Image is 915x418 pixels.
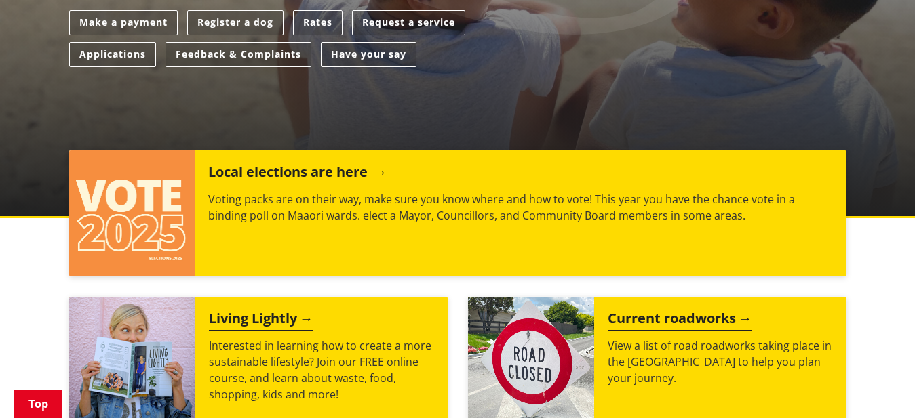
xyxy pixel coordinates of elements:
[208,191,832,224] p: Voting packs are on their way, make sure you know where and how to vote! This year you have the c...
[69,10,178,35] a: Make a payment
[352,10,465,35] a: Request a service
[293,10,343,35] a: Rates
[166,42,311,67] a: Feedback & Complaints
[209,337,434,402] p: Interested in learning how to create a more sustainable lifestyle? Join our FREE online course, a...
[853,361,901,410] iframe: Messenger Launcher
[187,10,284,35] a: Register a dog
[208,164,384,184] h2: Local elections are here
[608,310,752,331] h2: Current roadworks
[321,42,416,67] a: Have your say
[69,150,846,276] a: Local elections are here Voting packs are on their way, make sure you know where and how to vote!...
[209,310,313,331] h2: Living Lightly
[14,390,62,418] a: Top
[69,42,156,67] a: Applications
[608,337,833,386] p: View a list of road roadworks taking place in the [GEOGRAPHIC_DATA] to help you plan your journey.
[69,150,195,276] img: Vote 2025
